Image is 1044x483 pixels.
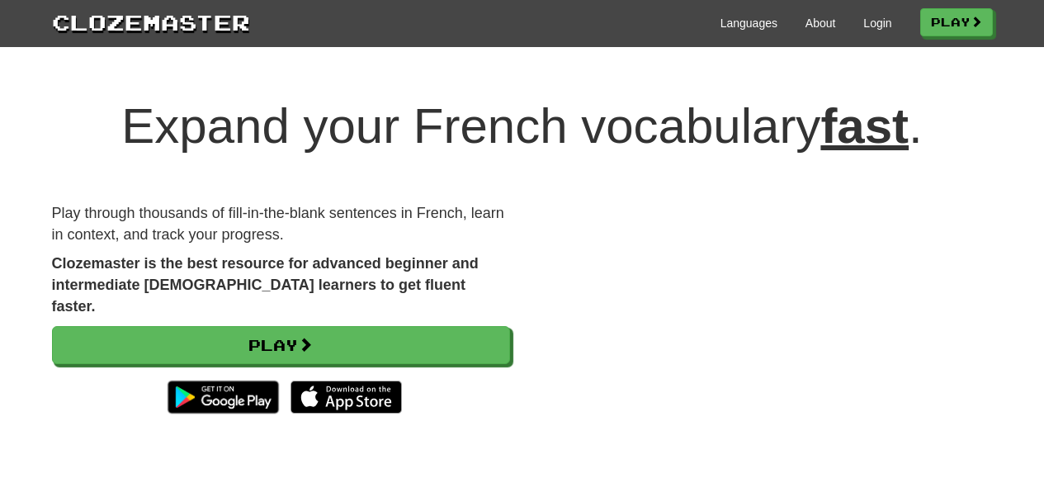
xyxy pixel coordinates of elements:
[863,15,891,31] a: Login
[820,98,909,154] u: fast
[52,203,510,245] p: Play through thousands of fill-in-the-blank sentences in French, learn in context, and track your...
[805,15,836,31] a: About
[52,7,250,37] a: Clozemaster
[920,8,993,36] a: Play
[159,372,287,422] img: Get it on Google Play
[52,99,993,154] h1: Expand your French vocabulary .
[52,255,479,314] strong: Clozemaster is the best resource for advanced beginner and intermediate [DEMOGRAPHIC_DATA] learne...
[720,15,777,31] a: Languages
[52,326,510,364] a: Play
[291,381,402,414] img: Download_on_the_App_Store_Badge_US-UK_135x40-25178aeef6eb6b83b96f5f2d004eda3bffbb37122de64afbaef7...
